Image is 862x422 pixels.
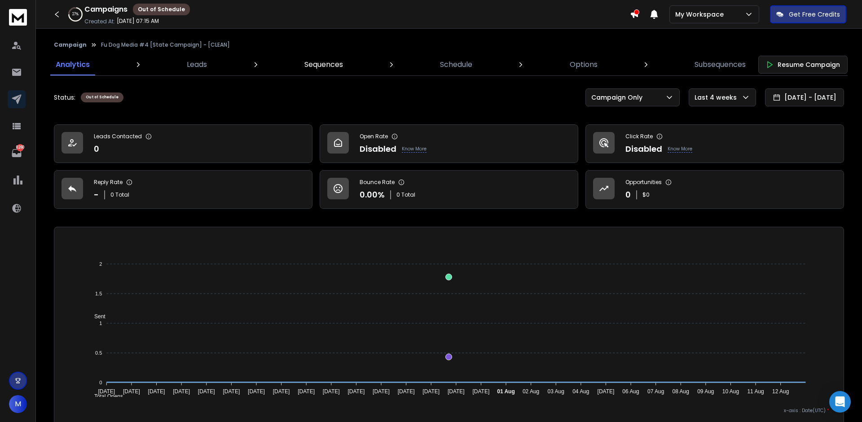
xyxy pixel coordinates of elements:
button: M [9,395,27,413]
tspan: 07 Aug [647,388,664,395]
a: Leads [181,54,212,75]
tspan: 01 Aug [497,388,515,395]
tspan: 11 Aug [748,388,764,395]
p: Bounce Rate [360,179,395,186]
a: Analytics [50,54,95,75]
a: Options [564,54,603,75]
tspan: [DATE] [273,388,290,395]
tspan: [DATE] [373,388,390,395]
tspan: 1.5 [95,291,102,296]
tspan: [DATE] [398,388,415,395]
p: 0 [94,143,99,155]
p: 0 Total [110,191,129,198]
p: Leads Contacted [94,133,142,140]
tspan: 02 Aug [523,388,539,395]
tspan: 2 [100,261,102,267]
p: My Workspace [675,10,727,19]
tspan: 0.5 [95,350,102,356]
span: Sent [88,313,106,320]
p: Campaign Only [591,93,646,102]
p: Get Free Credits [789,10,840,19]
a: Schedule [435,54,478,75]
p: Created At: [84,18,115,25]
img: logo [9,9,27,26]
a: Reply Rate-0 Total [54,170,312,209]
p: Last 4 weeks [695,93,740,102]
a: Sequences [299,54,348,75]
a: Leads Contacted0 [54,124,312,163]
button: Resume Campaign [758,56,848,74]
a: Bounce Rate0.00%0 Total [320,170,578,209]
p: 0 Total [396,191,415,198]
tspan: [DATE] [248,388,265,395]
p: 0.00 % [360,189,385,201]
p: Schedule [440,59,472,70]
a: Subsequences [689,54,751,75]
div: Out of Schedule [81,92,123,102]
p: [DATE] 07:15 AM [117,18,159,25]
a: Opportunities0$0 [585,170,844,209]
button: [DATE] - [DATE] [765,88,844,106]
a: Click RateDisabledKnow More [585,124,844,163]
p: x-axis : Date(UTC) [69,407,829,414]
p: Options [570,59,598,70]
div: Open Intercom Messenger [829,391,851,413]
tspan: [DATE] [223,388,240,395]
tspan: 03 Aug [548,388,564,395]
tspan: [DATE] [148,388,165,395]
p: 0 [625,189,631,201]
tspan: 06 Aug [623,388,639,395]
tspan: [DATE] [198,388,215,395]
p: $ 0 [642,191,650,198]
button: Get Free Credits [770,5,846,23]
tspan: [DATE] [323,388,340,395]
tspan: [DATE] [598,388,615,395]
tspan: [DATE] [348,388,365,395]
tspan: [DATE] [423,388,440,395]
tspan: 08 Aug [673,388,689,395]
p: Status: [54,93,75,102]
p: Leads [187,59,207,70]
span: Total Opens [88,393,123,400]
tspan: [DATE] [298,388,315,395]
tspan: 0 [100,380,102,385]
p: Click Rate [625,133,653,140]
tspan: 1 [100,321,102,326]
tspan: [DATE] [98,388,115,395]
h1: Campaigns [84,4,128,15]
p: Know More [668,145,692,153]
p: - [94,189,99,201]
p: Analytics [56,59,90,70]
p: Fu Dog Media #4 [State Campaign] - [CLEAN] [101,41,230,48]
a: 8260 [8,144,26,162]
tspan: [DATE] [473,388,490,395]
p: Know More [402,145,427,153]
p: Disabled [625,143,662,155]
p: Disabled [360,143,396,155]
button: Campaign [54,41,87,48]
tspan: [DATE] [173,388,190,395]
tspan: [DATE] [448,388,465,395]
tspan: 04 Aug [572,388,589,395]
tspan: 09 Aug [698,388,714,395]
p: 8260 [17,144,24,151]
p: Opportunities [625,179,662,186]
tspan: 10 Aug [722,388,739,395]
tspan: [DATE] [123,388,140,395]
p: Reply Rate [94,179,123,186]
a: Open RateDisabledKnow More [320,124,578,163]
p: Sequences [304,59,343,70]
p: Subsequences [695,59,746,70]
div: Out of Schedule [133,4,190,15]
p: Open Rate [360,133,388,140]
tspan: 12 Aug [772,388,789,395]
p: 27 % [72,12,79,17]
